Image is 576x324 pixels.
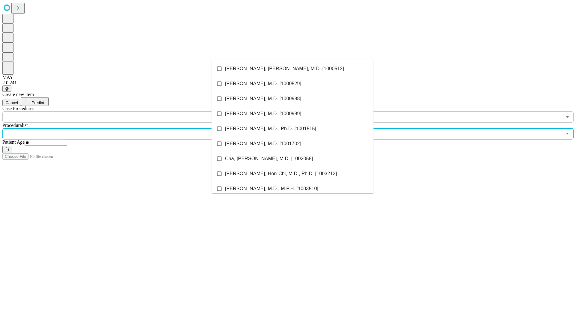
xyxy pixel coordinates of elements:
[225,185,318,192] span: [PERSON_NAME], M.D., M.P.H. [1003510]
[31,100,44,105] span: Predict
[225,170,337,177] span: [PERSON_NAME], Hon-Chi, M.D., Ph.D. [1003213]
[563,130,571,138] button: Close
[21,97,49,106] button: Predict
[2,123,28,128] span: Proceduralist
[225,65,344,72] span: [PERSON_NAME], [PERSON_NAME], M.D. [1000512]
[2,92,34,97] span: Create new item
[225,80,301,87] span: [PERSON_NAME], M.D. [1000529]
[225,110,301,117] span: [PERSON_NAME], M.D. [1000989]
[2,139,25,145] span: Patient Age
[2,85,11,92] button: @
[2,100,21,106] button: Cancel
[225,155,313,162] span: Cha, [PERSON_NAME], M.D. [1002058]
[225,125,316,132] span: [PERSON_NAME], M.D., Ph.D. [1001515]
[5,86,9,91] span: @
[563,113,571,121] button: Open
[2,80,574,85] div: 2.0.241
[5,100,18,105] span: Cancel
[225,95,301,102] span: [PERSON_NAME], M.D. [1000988]
[225,140,301,147] span: [PERSON_NAME], M.D. [1001702]
[2,75,574,80] div: MAY
[2,106,34,111] span: Scheduled Procedure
